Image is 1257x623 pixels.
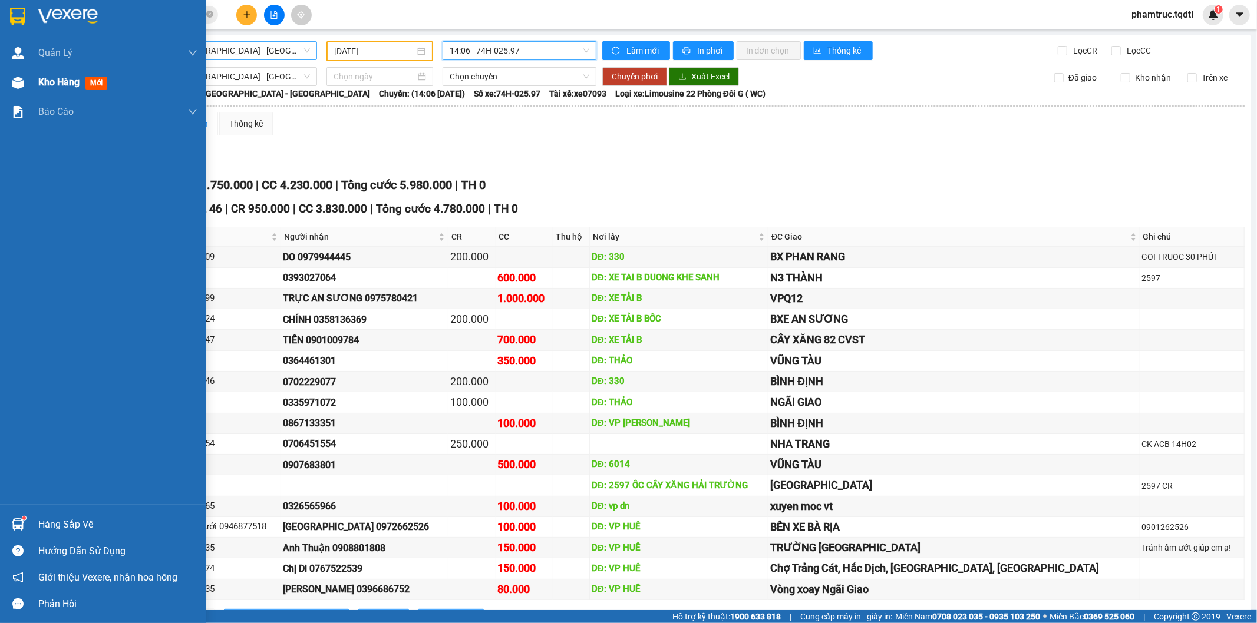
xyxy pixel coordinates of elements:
span: Loại xe: Limousine 22 Phòng Đôi G ( WC) [615,87,766,100]
div: TIẾN 0901009784 [283,333,447,347]
div: BX PHAN RANG [770,248,1137,265]
div: 0364461301 [283,353,447,368]
div: Hàng sắp về [38,516,197,533]
img: solution-icon [12,106,24,118]
span: 0985042728 [88,34,153,47]
span: ⚪️ [1043,614,1047,619]
div: BẾN XE BÀ RỊA [770,519,1137,535]
div: CHÍNH 0358136369 [283,312,447,327]
div: 0975962535 [167,541,278,555]
span: message [12,598,24,609]
div: DĐ: VP HUẾ [592,541,766,555]
div: VŨNG TÀU [770,353,1137,369]
div: DĐ: XE TẢI B [592,291,766,306]
span: download [678,72,687,82]
div: TRƯỜNG [GEOGRAPHIC_DATA] [770,539,1137,556]
div: 2597 CR [1142,479,1242,492]
span: close-circle [206,9,213,21]
div: 0335971072 [283,395,447,410]
span: Xuất Excel [691,70,730,83]
span: Đã giao [1064,71,1101,84]
span: Miền Bắc [1050,610,1134,623]
div: DĐ: THẢO [592,396,766,410]
div: GOI TRUOC 30 PHÚT [1142,250,1242,263]
span: CR: [4,67,21,79]
span: Quản Lý [38,45,72,60]
input: 11/10/2025 [334,45,415,58]
span: | [455,178,458,192]
button: downloadXuất Excel [669,67,739,86]
div: 0868680009 [167,250,278,264]
div: [GEOGRAPHIC_DATA] [770,477,1137,493]
span: file-add [270,11,278,19]
span: Tài xế: xe07093 [549,87,606,100]
div: 0787171135 [167,582,278,597]
div: 0901262526 [1142,521,1242,533]
span: sync [612,47,622,56]
span: CR 1.750.000 [182,178,253,192]
span: aim [297,11,305,19]
div: 100.000 [498,498,551,515]
span: 14:06 - 74H-025.97 [450,42,589,59]
div: DĐ: THẢO [592,354,766,368]
span: Miền Nam [895,610,1040,623]
div: [GEOGRAPHIC_DATA] 0972662526 [283,519,447,534]
span: notification [12,572,24,583]
button: printerIn phơi [673,41,734,60]
div: DĐ: XE TẢI B [592,333,766,347]
img: logo-vxr [10,8,25,25]
span: Giao: [88,50,151,61]
div: NGÃI GIAO [770,394,1137,410]
span: CC 3.830.000 [299,202,367,216]
span: question-circle [12,545,24,556]
th: CR [448,227,496,247]
span: CC 4.230.000 [262,178,332,192]
div: Chợ Trảng Cát, Hắc Dịch, [GEOGRAPHIC_DATA], [GEOGRAPHIC_DATA] [770,560,1137,576]
span: Làm mới [626,44,661,57]
span: VP 330 [PERSON_NAME] [88,6,172,32]
div: TRỰC AN SƯƠNG 0975780421 [283,291,447,306]
th: Thu hộ [553,227,590,247]
div: VPQ12 [770,290,1137,307]
div: 0899012646 [167,375,278,389]
div: 0916482874 [167,562,278,576]
div: BXE AN SƯƠNG [770,311,1137,327]
th: CC [496,227,553,247]
div: BÌNH ĐỊNH [770,373,1137,390]
strong: 0708 023 035 - 0935 103 250 [932,612,1040,621]
button: Chuyển phơi [602,67,667,86]
div: DĐ: VP HUẾ [592,520,766,534]
span: copyright [1192,612,1200,621]
span: down [188,48,197,58]
span: TH 0 [494,202,518,216]
span: | [370,202,373,216]
span: down [188,107,197,117]
span: Tổng cước 5.980.000 [341,178,452,192]
div: Anh Thuận 0908801808 [283,541,447,555]
span: | [256,178,259,192]
th: Ghi chú [1140,227,1245,247]
div: 0326565966 [283,499,447,513]
div: 200.000 [450,311,493,327]
span: Chọn chuyến [450,68,589,85]
div: DĐ: VP HUẾ [592,562,766,576]
img: warehouse-icon [12,518,24,531]
div: 100.000 [450,394,493,410]
div: CK ACB 14H02 [1142,438,1242,450]
div: 2597 [1142,271,1242,284]
div: 0867133351 [283,416,447,430]
div: DĐ: 330 [592,250,766,264]
div: DĐ: VP HUẾ [592,582,766,597]
span: printer [682,47,692,56]
span: Q12 [22,49,43,62]
span: Người nhận [284,230,437,243]
div: Hùng A Lưới 0946877518 [167,520,278,534]
div: DO 0979944445 [283,250,447,264]
span: Kho nhận [1130,71,1176,84]
span: Tổng cước 4.780.000 [376,202,485,216]
button: aim [291,5,312,25]
div: 250.000 [450,436,493,452]
span: caret-down [1235,9,1245,20]
span: plus [243,11,251,19]
div: 600.000 [498,270,551,286]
